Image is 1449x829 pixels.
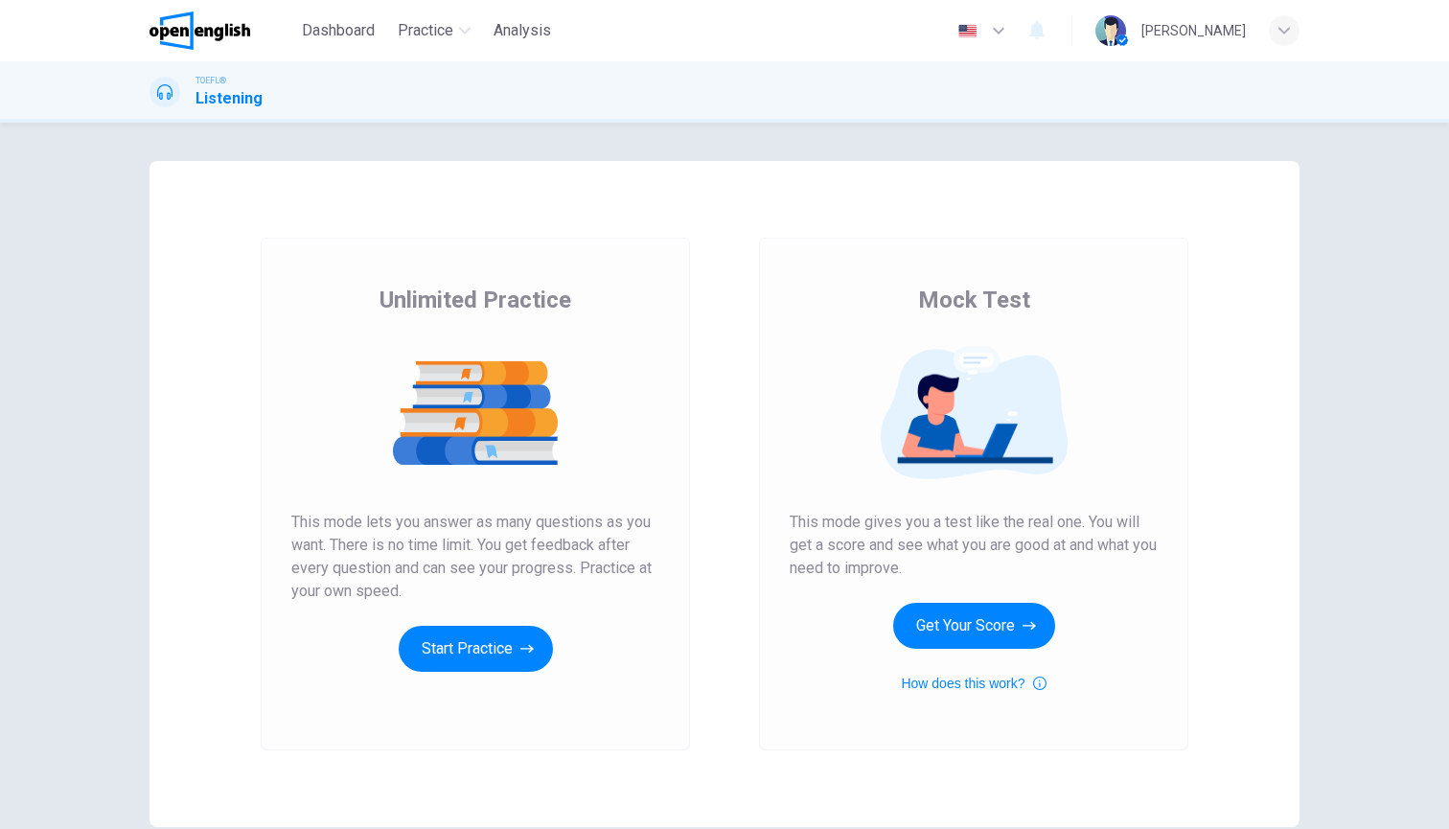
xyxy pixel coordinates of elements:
button: Get Your Score [893,603,1055,649]
a: OpenEnglish logo [149,12,294,50]
span: This mode lets you answer as many questions as you want. There is no time limit. You get feedback... [291,511,659,603]
button: Analysis [486,13,559,48]
button: How does this work? [901,672,1046,695]
span: Practice [398,19,453,42]
button: Dashboard [294,13,382,48]
span: Unlimited Practice [379,285,571,315]
span: TOEFL® [195,74,226,87]
div: [PERSON_NAME] [1141,19,1246,42]
button: Start Practice [399,626,553,672]
span: Analysis [494,19,551,42]
span: Mock Test [918,285,1030,315]
h1: Listening [195,87,263,110]
span: This mode gives you a test like the real one. You will get a score and see what you are good at a... [790,511,1158,580]
button: Practice [390,13,478,48]
img: en [955,24,979,38]
img: Profile picture [1095,15,1126,46]
span: Dashboard [302,19,375,42]
img: OpenEnglish logo [149,12,250,50]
